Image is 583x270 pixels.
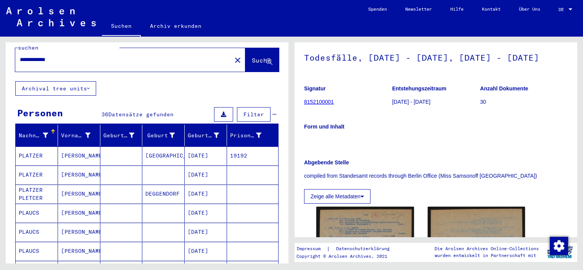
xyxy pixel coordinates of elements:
[16,125,58,146] mat-header-cell: Nachname
[392,98,480,106] p: [DATE] - [DATE]
[185,146,227,165] mat-cell: [DATE]
[142,185,185,203] mat-cell: DEGGENDORF
[230,132,261,140] div: Prisoner #
[296,253,399,260] p: Copyright © Arolsen Archives, 2021
[304,124,345,130] b: Form und Inhalt
[304,85,326,92] b: Signatur
[19,129,58,141] div: Nachname
[102,17,141,37] a: Suchen
[16,146,58,165] mat-cell: PLATZER
[141,17,211,35] a: Archiv erkunden
[58,125,100,146] mat-header-cell: Vorname
[58,204,100,222] mat-cell: [PERSON_NAME]
[435,245,539,252] p: Die Arolsen Archives Online-Collections
[392,85,446,92] b: Entstehungszeitraum
[61,129,100,141] div: Vorname
[6,7,96,26] img: Arolsen_neg.svg
[185,166,227,184] mat-cell: [DATE]
[188,132,219,140] div: Geburtsdatum
[233,56,242,65] mat-icon: close
[58,146,100,165] mat-cell: [PERSON_NAME]
[103,132,135,140] div: Geburtsname
[304,159,349,166] b: Abgebende Stelle
[108,111,174,118] span: Datensätze gefunden
[245,48,279,72] button: Suche
[230,52,245,67] button: Clear
[185,185,227,203] mat-cell: [DATE]
[15,81,96,96] button: Archival tree units
[227,125,278,146] mat-header-cell: Prisoner #
[145,132,175,140] div: Geburt‏
[252,56,271,64] span: Suche
[230,129,271,141] div: Prisoner #
[58,166,100,184] mat-cell: [PERSON_NAME]
[58,223,100,241] mat-cell: [PERSON_NAME]
[142,125,185,146] mat-header-cell: Geburt‏
[16,223,58,241] mat-cell: PLAUCS
[296,245,399,253] div: |
[188,129,229,141] div: Geburtsdatum
[16,185,58,203] mat-cell: PLATZER PLETCER
[16,166,58,184] mat-cell: PLATZER
[304,40,568,74] h1: Todesfälle, [DATE] - [DATE], [DATE] - [DATE]
[480,85,528,92] b: Anzahl Dokumente
[296,245,327,253] a: Impressum
[480,98,568,106] p: 30
[185,242,227,260] mat-cell: [DATE]
[103,129,144,141] div: Geburtsname
[101,111,108,118] span: 36
[185,204,227,222] mat-cell: [DATE]
[61,132,90,140] div: Vorname
[142,146,185,165] mat-cell: [GEOGRAPHIC_DATA]
[559,7,567,12] span: DE
[304,189,370,204] button: Zeige alle Metadaten
[100,125,143,146] mat-header-cell: Geburtsname
[237,107,271,122] button: Filter
[330,245,399,253] a: Datenschutzerklärung
[58,242,100,260] mat-cell: [PERSON_NAME]
[304,172,568,180] p: compiled from Standesamt records through Berlin Office (Miss Samsonoff [GEOGRAPHIC_DATA])
[227,146,278,165] mat-cell: 19192
[58,185,100,203] mat-cell: [PERSON_NAME]
[546,243,574,262] img: yv_logo.png
[145,129,184,141] div: Geburt‏
[16,204,58,222] mat-cell: PLAUCS
[19,132,48,140] div: Nachname
[185,223,227,241] mat-cell: [DATE]
[550,237,568,255] img: Zustimmung ändern
[16,242,58,260] mat-cell: PLAUCS
[304,99,334,105] a: 8152100001
[435,252,539,259] p: wurden entwickelt in Partnerschaft mit
[243,111,264,118] span: Filter
[185,125,227,146] mat-header-cell: Geburtsdatum
[17,106,63,120] div: Personen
